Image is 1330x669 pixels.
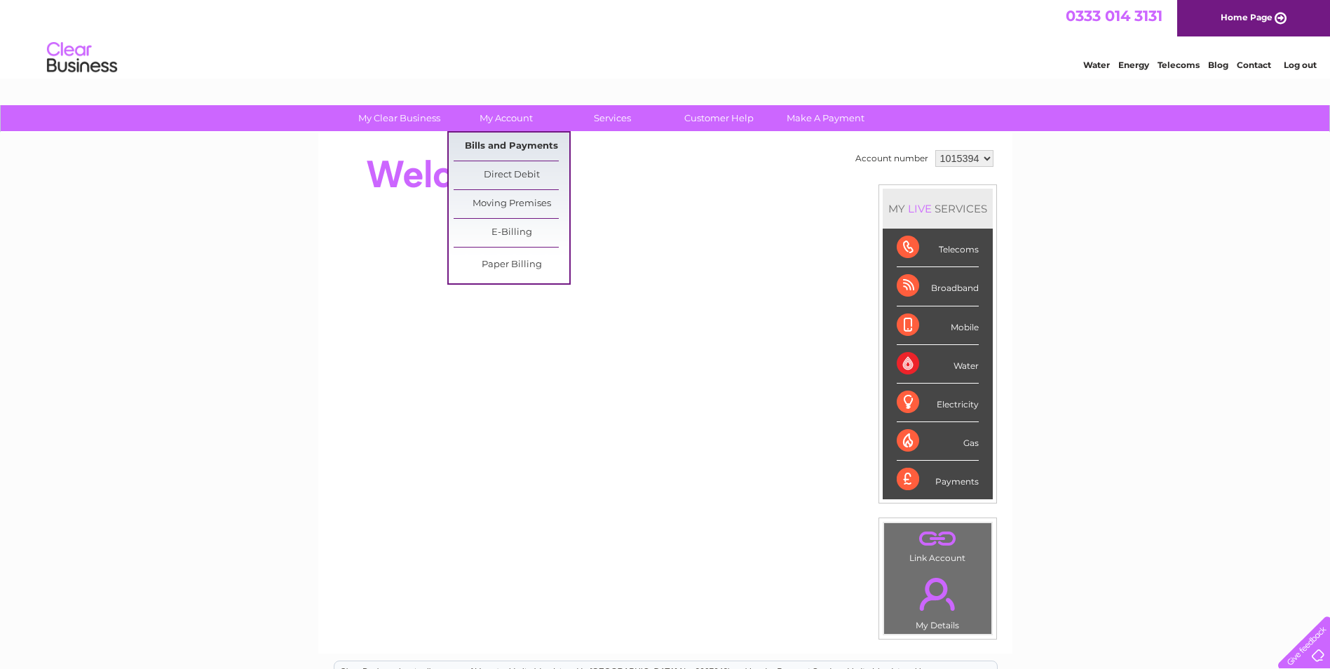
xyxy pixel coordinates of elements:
[852,147,932,170] td: Account number
[661,105,777,131] a: Customer Help
[454,161,569,189] a: Direct Debit
[897,345,979,384] div: Water
[768,105,883,131] a: Make A Payment
[1158,60,1200,70] a: Telecoms
[555,105,670,131] a: Services
[454,219,569,247] a: E-Billing
[883,522,992,567] td: Link Account
[897,229,979,267] div: Telecoms
[448,105,564,131] a: My Account
[1066,7,1162,25] a: 0333 014 3131
[1284,60,1317,70] a: Log out
[897,267,979,306] div: Broadband
[897,461,979,499] div: Payments
[46,36,118,79] img: logo.png
[888,527,988,551] a: .
[883,566,992,635] td: My Details
[897,306,979,345] div: Mobile
[1083,60,1110,70] a: Water
[1208,60,1228,70] a: Blog
[334,8,997,68] div: Clear Business is a trading name of Verastar Limited (registered in [GEOGRAPHIC_DATA] No. 3667643...
[883,189,993,229] div: MY SERVICES
[897,422,979,461] div: Gas
[341,105,457,131] a: My Clear Business
[454,251,569,279] a: Paper Billing
[888,569,988,619] a: .
[897,384,979,422] div: Electricity
[454,190,569,218] a: Moving Premises
[905,202,935,215] div: LIVE
[1237,60,1271,70] a: Contact
[1118,60,1149,70] a: Energy
[454,133,569,161] a: Bills and Payments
